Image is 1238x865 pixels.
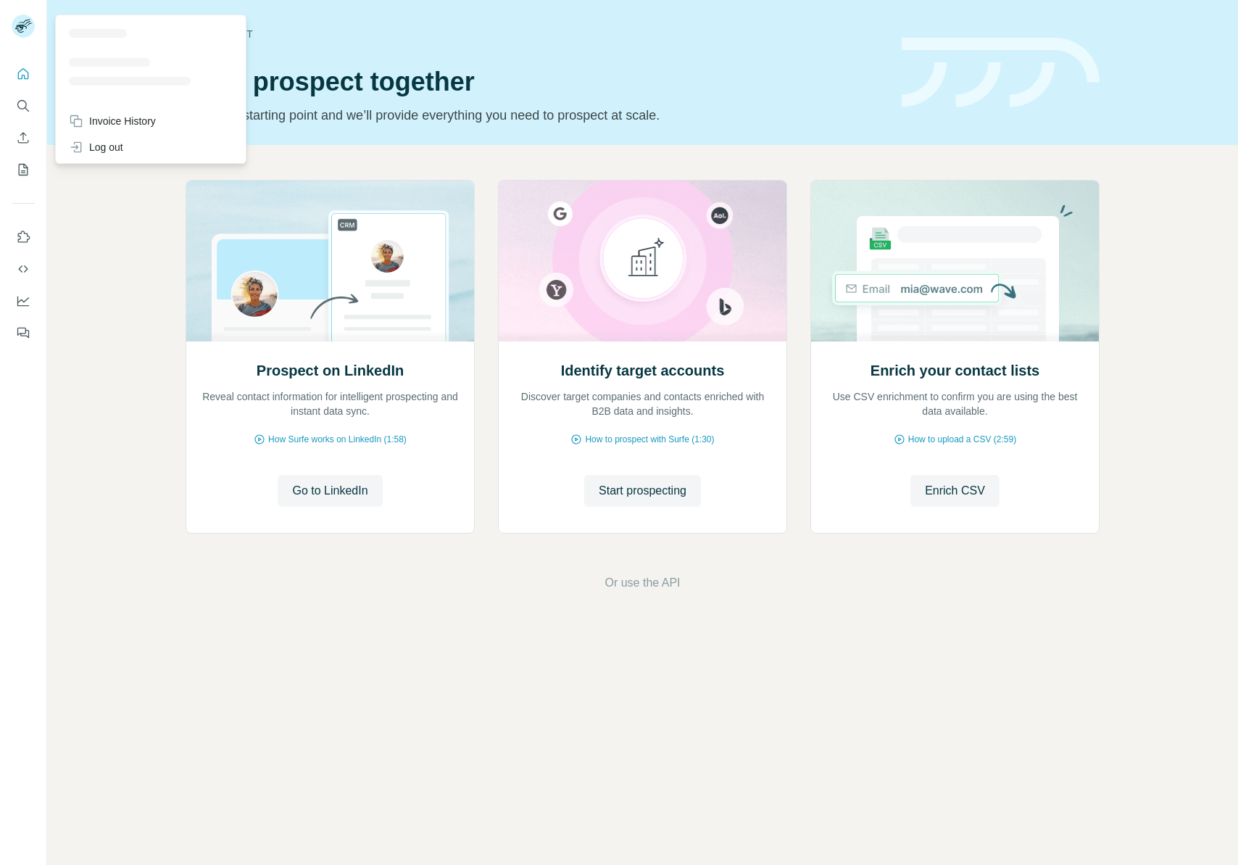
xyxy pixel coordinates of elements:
h1: Let’s prospect together [186,67,884,96]
div: Invoice History [69,114,156,128]
button: Use Surfe on LinkedIn [12,224,35,250]
button: Quick start [12,61,35,87]
span: How to prospect with Surfe (1:30) [585,433,714,446]
button: Dashboard [12,288,35,314]
button: My lists [12,157,35,183]
span: Start prospecting [599,482,686,500]
img: Identify target accounts [498,181,787,342]
p: Discover target companies and contacts enriched with B2B data and insights. [513,389,772,418]
button: Go to LinkedIn [278,475,382,507]
img: banner [902,38,1100,108]
button: Start prospecting [584,475,701,507]
p: Pick your starting point and we’ll provide everything you need to prospect at scale. [186,105,884,125]
button: Use Surfe API [12,256,35,282]
h2: Enrich your contact lists [871,360,1039,381]
button: Feedback [12,320,35,346]
button: Search [12,93,35,119]
span: Enrich CSV [925,482,985,500]
img: Prospect on LinkedIn [186,181,475,342]
span: How to upload a CSV (2:59) [908,433,1016,446]
h2: Prospect on LinkedIn [257,360,404,381]
button: Enrich CSV [12,125,35,151]
div: Quick start [186,27,884,41]
button: Enrich CSV [910,475,1000,507]
p: Reveal contact information for intelligent prospecting and instant data sync. [201,389,460,418]
img: Enrich your contact lists [810,181,1100,342]
button: Or use the API [605,574,680,592]
h2: Identify target accounts [561,360,725,381]
div: Log out [69,140,123,154]
span: Go to LinkedIn [292,482,367,500]
p: Use CSV enrichment to confirm you are using the best data available. [826,389,1084,418]
span: How Surfe works on LinkedIn (1:58) [268,433,407,446]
